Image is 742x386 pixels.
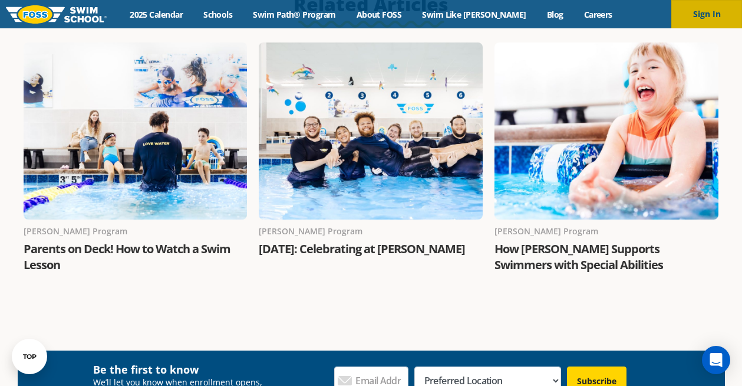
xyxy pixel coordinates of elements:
div: TOP [23,353,37,361]
a: Swim Path® Program [243,9,346,20]
h4: Be the first to know [93,362,271,377]
a: [DATE]: Celebrating at [PERSON_NAME] [259,241,465,257]
div: [PERSON_NAME] Program [494,224,718,238]
a: Careers [573,9,622,20]
div: [PERSON_NAME] Program [24,224,248,238]
div: [PERSON_NAME] Program [259,224,483,238]
a: Swim Like [PERSON_NAME] [412,9,537,20]
a: How [PERSON_NAME] Supports Swimmers with Special Abilities [494,241,663,273]
a: 2025 Calendar [120,9,193,20]
a: About FOSS [346,9,412,20]
div: Open Intercom Messenger [702,346,730,374]
a: Schools [193,9,243,20]
a: Blog [536,9,573,20]
a: Parents on Deck! How to Watch a Swim Lesson [24,241,230,273]
img: FOSS Swim School Logo [6,5,107,24]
